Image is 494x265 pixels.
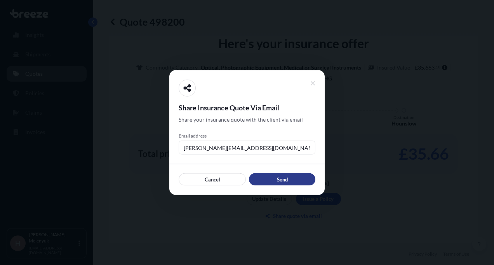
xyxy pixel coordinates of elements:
[249,173,315,186] button: Send
[179,103,315,112] span: Share Insurance Quote Via Email
[179,116,303,124] span: Share your insurance quote with the client via email
[205,176,220,183] p: Cancel
[179,133,315,139] span: Email address
[179,141,315,155] input: example@gmail.com
[179,173,246,186] button: Cancel
[277,176,288,183] p: Send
